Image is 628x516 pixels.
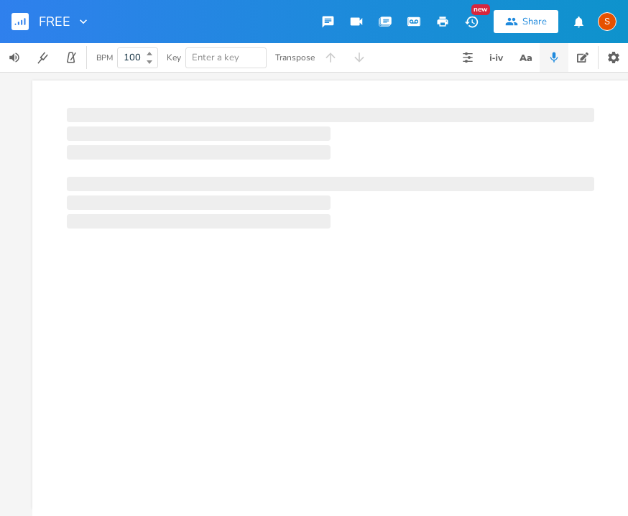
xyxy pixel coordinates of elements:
[39,15,70,28] span: FREE
[457,9,486,34] button: New
[598,12,617,31] div: Spike Lancaster + Ernie Whalley
[598,5,617,38] button: S
[96,54,113,62] div: BPM
[275,53,315,62] div: Transpose
[471,4,490,15] div: New
[167,53,181,62] div: Key
[494,10,558,33] button: Share
[192,51,239,64] span: Enter a key
[522,15,547,28] div: Share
